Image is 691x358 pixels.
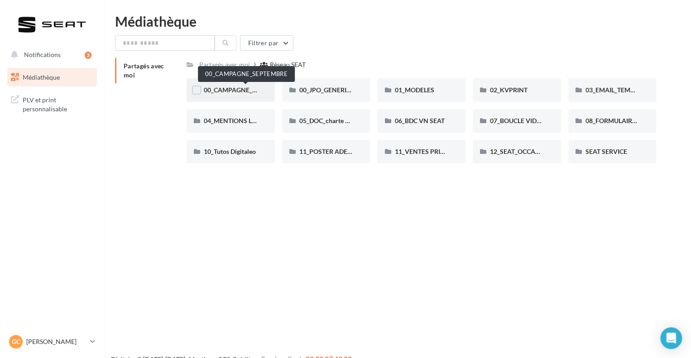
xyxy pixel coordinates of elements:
p: [PERSON_NAME] [26,337,86,346]
a: Médiathèque [5,68,99,87]
span: PLV et print personnalisable [23,94,93,113]
a: PLV et print personnalisable [5,90,99,117]
span: 01_MODELES [394,86,434,94]
button: Filtrer par [240,35,293,51]
span: 11_VENTES PRIVÉES SEAT [394,148,471,155]
span: 10_Tutos Digitaleo [204,148,256,155]
span: 04_MENTIONS LEGALES OFFRES PRESSE [204,117,324,124]
span: 02_KVPRINT [490,86,528,94]
span: 03_EMAIL_TEMPLATE HTML SEAT [585,86,684,94]
button: Notifications 3 [5,45,95,64]
span: 06_BDC VN SEAT [394,117,444,124]
span: Médiathèque [23,73,60,81]
span: 05_DOC_charte graphique + Guidelines [299,117,410,124]
span: 11_POSTER ADEME SEAT [299,148,373,155]
span: 12_SEAT_OCCASIONS_GARANTIES [490,148,592,155]
div: Partagés avec moi [199,60,250,69]
a: GC [PERSON_NAME] [7,333,97,350]
span: 00_JPO_GENERIQUE IBIZA ARONA [299,86,402,94]
span: GC [12,337,20,346]
span: Partagés avec moi [124,62,164,79]
div: 3 [85,52,91,59]
div: 00_CAMPAGNE_SEPTEMBRE [198,66,295,82]
div: Médiathèque [115,14,680,28]
div: Open Intercom Messenger [660,327,682,349]
span: 07_BOUCLE VIDEO ECRAN SHOWROOM [490,117,609,124]
div: Réseau SEAT [270,60,306,69]
span: Notifications [24,51,61,58]
span: 00_CAMPAGNE_SEPTEMBRE [204,86,288,94]
span: SEAT SERVICE [585,148,627,155]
